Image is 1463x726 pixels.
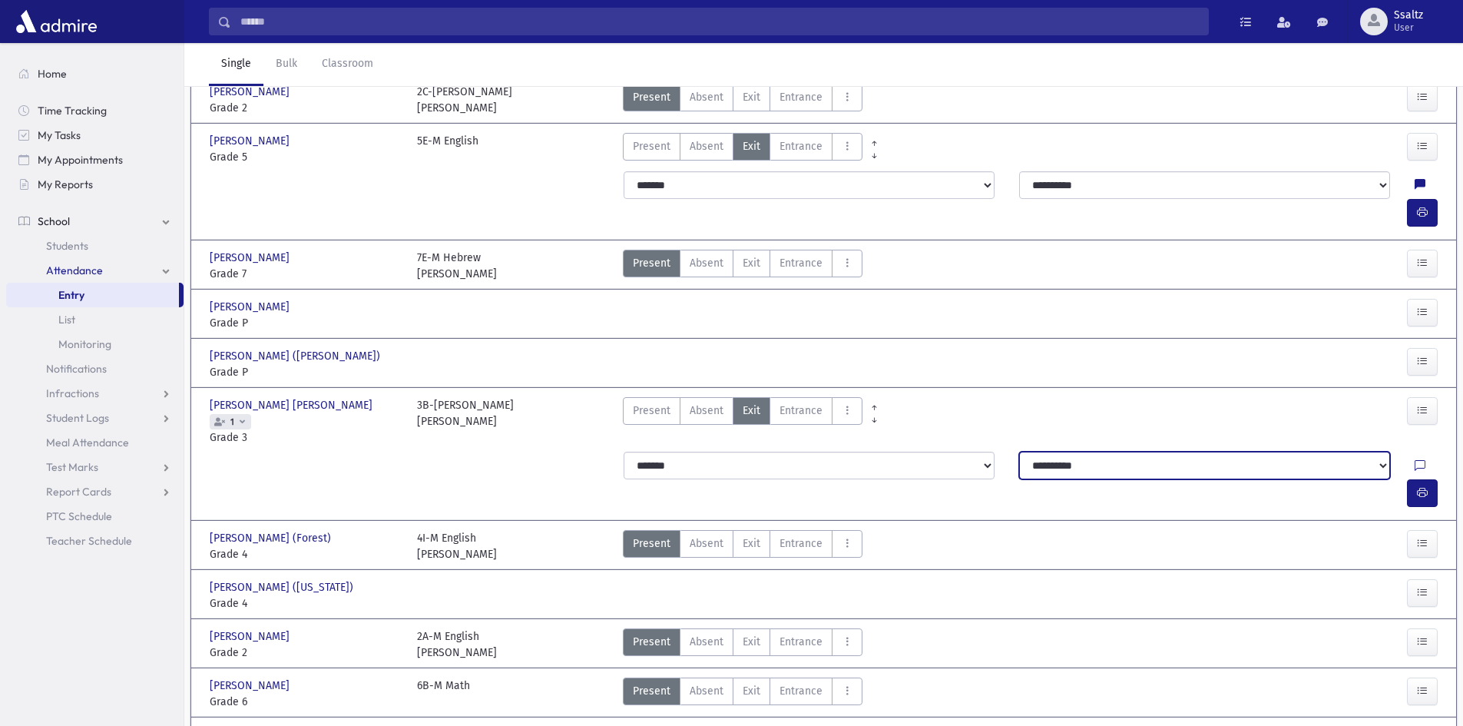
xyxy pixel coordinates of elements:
a: Students [6,234,184,258]
a: Time Tracking [6,98,184,123]
span: [PERSON_NAME] (Forest) [210,530,334,546]
div: AttTypes [623,678,862,710]
a: Report Cards [6,479,184,504]
a: Teacher Schedule [6,529,184,553]
span: Entrance [779,683,823,699]
span: Grade 3 [210,429,402,446]
span: Exit [743,89,760,105]
a: Bulk [263,43,309,86]
span: Exit [743,683,760,699]
span: Grade P [210,364,402,380]
span: Grade P [210,315,402,331]
span: [PERSON_NAME] [210,678,293,694]
span: List [58,313,75,327]
span: [PERSON_NAME] ([US_STATE]) [210,579,356,595]
span: [PERSON_NAME] [210,84,293,100]
span: Grade 4 [210,546,402,562]
span: Present [633,535,670,552]
div: AttTypes [623,530,862,562]
span: [PERSON_NAME] [PERSON_NAME] [210,397,376,413]
div: 5E-M English [417,133,478,165]
span: User [1394,22,1423,34]
span: PTC Schedule [46,509,112,523]
a: Test Marks [6,455,184,479]
span: Ssaltz [1394,9,1423,22]
a: Classroom [309,43,386,86]
img: AdmirePro [12,6,101,37]
div: AttTypes [623,628,862,661]
span: Grade 6 [210,694,402,710]
span: [PERSON_NAME] [210,250,293,266]
a: Single [209,43,263,86]
input: Search [231,8,1208,35]
span: [PERSON_NAME] [210,133,293,149]
div: AttTypes [623,250,862,282]
a: Infractions [6,381,184,406]
span: Students [46,239,88,253]
span: Entrance [779,255,823,271]
a: School [6,209,184,234]
span: My Appointments [38,153,123,167]
span: Grade 4 [210,595,402,612]
span: Grade 2 [210,645,402,661]
span: Student Logs [46,411,109,425]
a: Notifications [6,356,184,381]
span: Grade 7 [210,266,402,282]
span: Entrance [779,89,823,105]
span: Entrance [779,138,823,154]
div: 7E-M Hebrew [PERSON_NAME] [417,250,497,282]
span: My Tasks [38,128,81,142]
div: AttTypes [623,397,862,446]
span: Present [633,138,670,154]
span: Entrance [779,403,823,419]
span: Infractions [46,386,99,400]
span: Exit [743,255,760,271]
span: Exit [743,138,760,154]
span: Entrance [779,535,823,552]
span: Exit [743,634,760,650]
span: Attendance [46,264,103,277]
a: Attendance [6,258,184,283]
span: Test Marks [46,460,98,474]
a: Meal Attendance [6,430,184,455]
span: Time Tracking [38,104,107,118]
span: [PERSON_NAME] [210,299,293,315]
span: Absent [690,255,723,271]
span: 1 [227,417,237,427]
span: [PERSON_NAME] [210,628,293,645]
a: PTC Schedule [6,504,184,529]
a: My Tasks [6,123,184,148]
span: Present [633,89,670,105]
div: 4I-M English [PERSON_NAME] [417,530,497,562]
span: Entrance [779,634,823,650]
div: 2A-M English [PERSON_NAME] [417,628,497,661]
span: Absent [690,683,723,699]
a: List [6,307,184,332]
span: Absent [690,403,723,419]
span: Report Cards [46,485,111,499]
span: Absent [690,138,723,154]
a: Monitoring [6,332,184,356]
a: My Reports [6,172,184,197]
div: AttTypes [623,84,862,116]
span: Meal Attendance [46,436,129,449]
span: [PERSON_NAME] ([PERSON_NAME]) [210,348,383,364]
span: Present [633,683,670,699]
span: Present [633,255,670,271]
a: My Appointments [6,148,184,172]
a: Student Logs [6,406,184,430]
span: Absent [690,89,723,105]
a: Entry [6,283,179,307]
span: Monitoring [58,337,111,351]
div: 3B-[PERSON_NAME] [PERSON_NAME] [417,397,514,446]
span: My Reports [38,177,93,191]
span: Entry [58,288,84,302]
span: Present [633,403,670,419]
a: Home [6,61,184,86]
span: Home [38,67,67,81]
span: School [38,214,70,228]
span: Grade 2 [210,100,402,116]
span: Absent [690,634,723,650]
span: Notifications [46,362,107,376]
span: Exit [743,403,760,419]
